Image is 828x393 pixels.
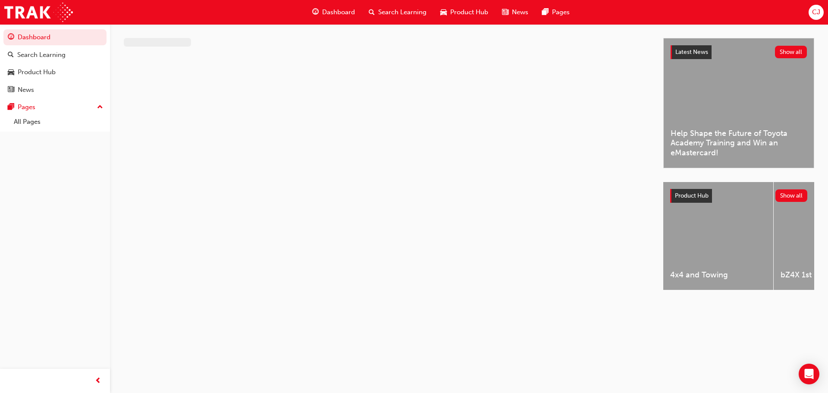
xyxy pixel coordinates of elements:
[675,48,708,56] span: Latest News
[3,82,107,98] a: News
[663,182,773,290] a: 4x4 and Towing
[10,115,107,129] a: All Pages
[8,86,14,94] span: news-icon
[18,102,35,112] div: Pages
[495,3,535,21] a: news-iconNews
[4,3,73,22] img: Trak
[17,50,66,60] div: Search Learning
[322,7,355,17] span: Dashboard
[663,38,814,168] a: Latest NewsShow allHelp Shape the Future of Toyota Academy Training and Win an eMastercard!
[440,7,447,18] span: car-icon
[3,28,107,99] button: DashboardSearch LearningProduct HubNews
[3,99,107,115] button: Pages
[305,3,362,21] a: guage-iconDashboard
[433,3,495,21] a: car-iconProduct Hub
[8,104,14,111] span: pages-icon
[812,7,820,17] span: CJ
[671,45,807,59] a: Latest NewsShow all
[552,7,570,17] span: Pages
[775,189,808,202] button: Show all
[18,67,56,77] div: Product Hub
[378,7,427,17] span: Search Learning
[95,376,101,387] span: prev-icon
[8,69,14,76] span: car-icon
[8,34,14,41] span: guage-icon
[675,192,709,199] span: Product Hub
[670,270,766,280] span: 4x4 and Towing
[671,129,807,158] span: Help Shape the Future of Toyota Academy Training and Win an eMastercard!
[18,85,34,95] div: News
[97,102,103,113] span: up-icon
[775,46,807,58] button: Show all
[542,7,549,18] span: pages-icon
[362,3,433,21] a: search-iconSearch Learning
[3,29,107,45] a: Dashboard
[369,7,375,18] span: search-icon
[799,364,819,384] div: Open Intercom Messenger
[312,7,319,18] span: guage-icon
[8,51,14,59] span: search-icon
[3,47,107,63] a: Search Learning
[670,189,807,203] a: Product HubShow all
[535,3,577,21] a: pages-iconPages
[3,64,107,80] a: Product Hub
[502,7,508,18] span: news-icon
[809,5,824,20] button: CJ
[512,7,528,17] span: News
[450,7,488,17] span: Product Hub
